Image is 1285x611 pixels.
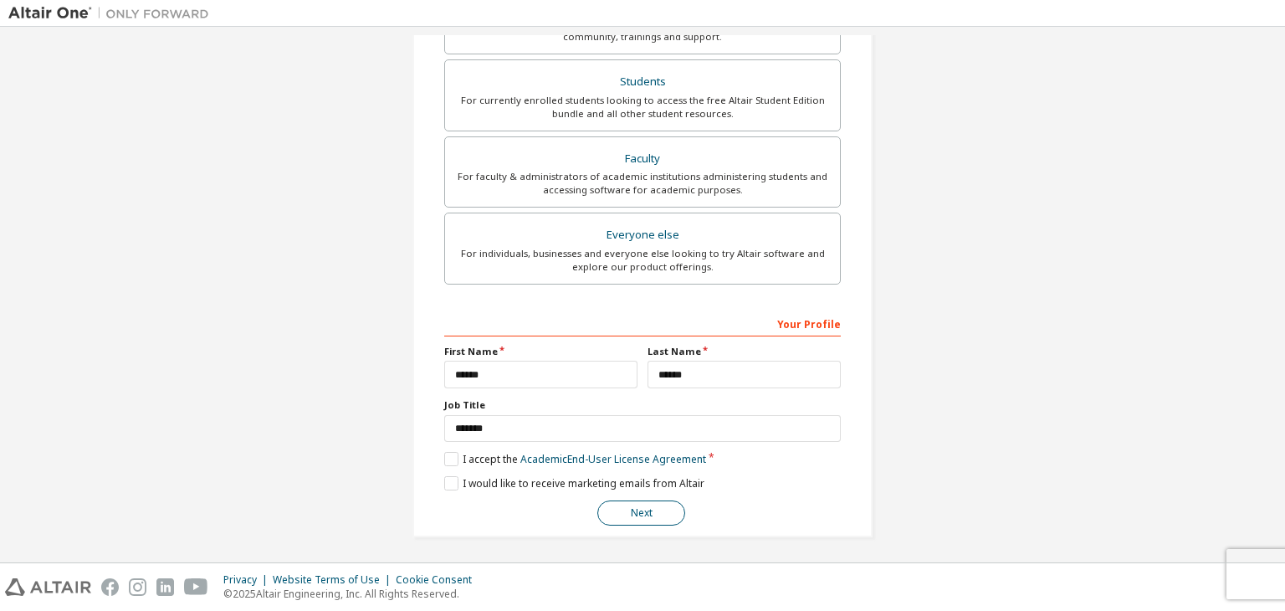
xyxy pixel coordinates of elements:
[648,345,841,358] label: Last Name
[444,345,637,358] label: First Name
[455,247,830,274] div: For individuals, businesses and everyone else looking to try Altair software and explore our prod...
[444,398,841,412] label: Job Title
[455,70,830,94] div: Students
[223,587,482,601] p: © 2025 Altair Engineering, Inc. All Rights Reserved.
[223,573,273,587] div: Privacy
[129,578,146,596] img: instagram.svg
[184,578,208,596] img: youtube.svg
[396,573,482,587] div: Cookie Consent
[455,94,830,121] div: For currently enrolled students looking to access the free Altair Student Edition bundle and all ...
[273,573,396,587] div: Website Terms of Use
[444,476,704,490] label: I would like to receive marketing emails from Altair
[444,452,706,466] label: I accept the
[455,223,830,247] div: Everyone else
[455,147,830,171] div: Faculty
[520,452,706,466] a: Academic End-User License Agreement
[101,578,119,596] img: facebook.svg
[5,578,91,596] img: altair_logo.svg
[597,501,685,526] button: Next
[156,578,174,596] img: linkedin.svg
[455,170,830,197] div: For faculty & administrators of academic institutions administering students and accessing softwa...
[444,310,841,336] div: Your Profile
[8,5,218,22] img: Altair One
